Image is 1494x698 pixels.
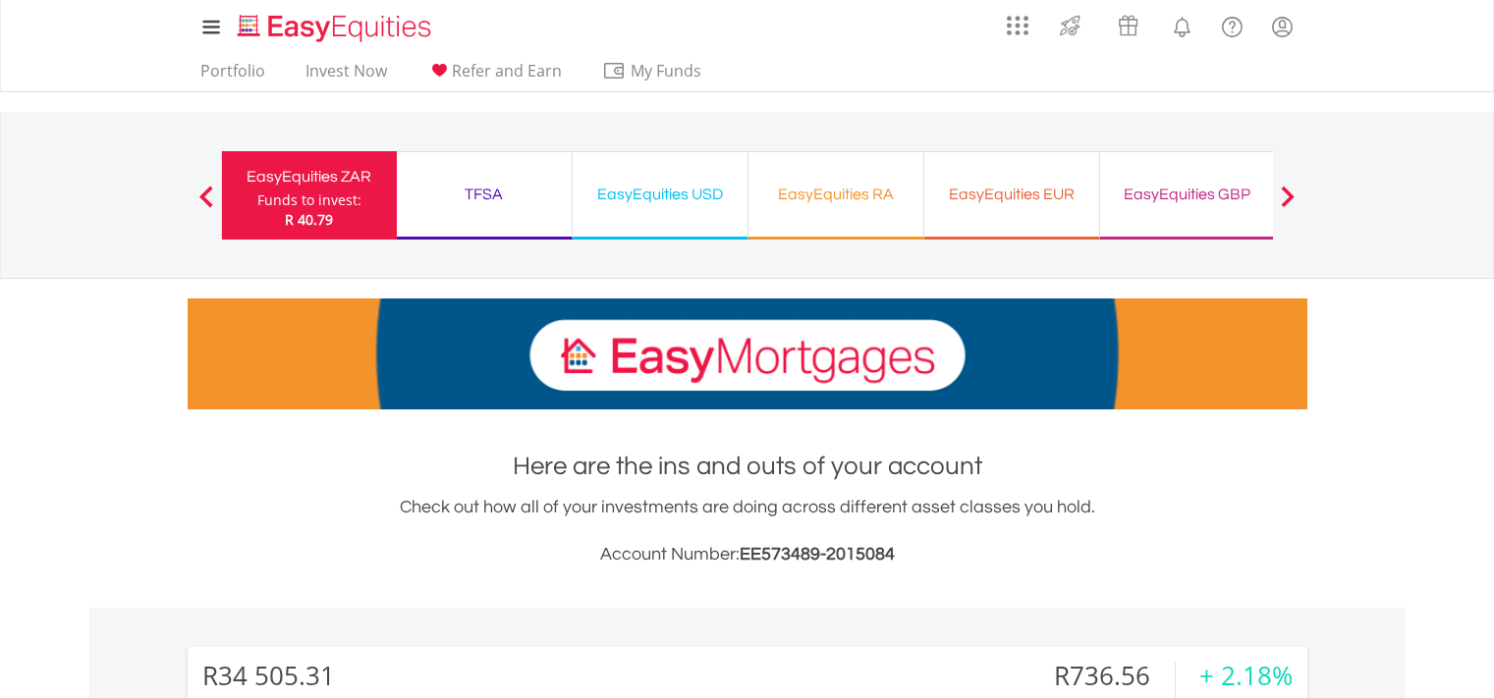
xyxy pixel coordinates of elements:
[188,298,1307,409] img: EasyMortage Promotion Banner
[234,12,439,44] img: EasyEquities_Logo.png
[257,190,361,210] div: Funds to invest:
[1268,195,1307,215] button: Next
[452,60,562,81] span: Refer and Earn
[1257,5,1307,48] a: My Profile
[230,5,439,44] a: Home page
[187,195,226,215] button: Previous
[202,662,335,690] div: R34 505.31
[994,5,1041,36] a: AppsGrid
[234,163,385,190] div: EasyEquities ZAR
[602,58,731,83] span: My Funds
[193,61,273,91] a: Portfolio
[1099,5,1157,41] a: Vouchers
[1007,15,1028,36] img: grid-menu-icon.svg
[188,449,1307,484] h1: Here are the ins and outs of your account
[1112,10,1144,41] img: vouchers-v2.svg
[419,61,570,91] a: Refer and Earn
[285,210,333,229] span: R 40.79
[740,545,895,564] span: EE573489-2015084
[188,541,1307,568] h3: Account Number:
[760,181,912,208] div: EasyEquities RA
[409,181,560,208] div: TFSA
[584,181,736,208] div: EasyEquities USD
[936,181,1087,208] div: EasyEquities EUR
[1112,181,1263,208] div: EasyEquities GBP
[1029,662,1175,690] div: R736.56
[1054,10,1086,41] img: thrive-v2.svg
[1207,5,1257,44] a: FAQ's and Support
[298,61,395,91] a: Invest Now
[1157,5,1207,44] a: Notifications
[188,494,1307,568] div: Check out how all of your investments are doing across different asset classes you hold.
[1199,662,1293,690] div: + 2.18%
